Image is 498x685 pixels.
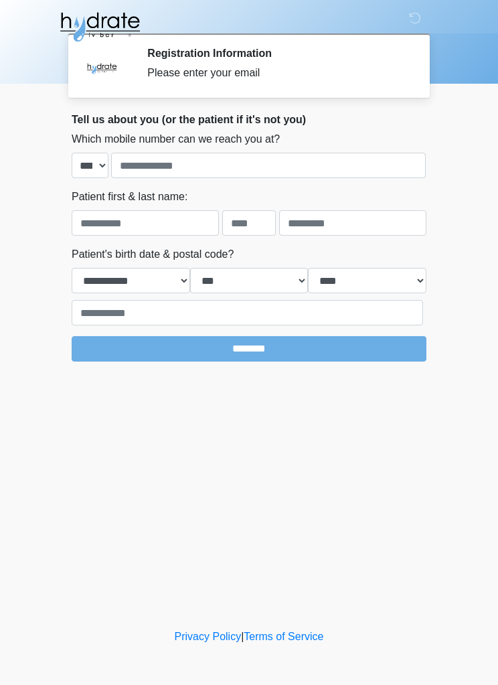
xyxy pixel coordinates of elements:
label: Patient's birth date & postal code? [72,246,234,262]
label: Patient first & last name: [72,189,187,205]
a: Privacy Policy [175,631,242,642]
a: | [241,631,244,642]
label: Which mobile number can we reach you at? [72,131,280,147]
a: Terms of Service [244,631,323,642]
img: Hydrate IV Bar - Glendale Logo [58,10,141,44]
h2: Tell us about you (or the patient if it's not you) [72,113,426,126]
div: Please enter your email [147,65,406,81]
img: Agent Avatar [82,47,122,87]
